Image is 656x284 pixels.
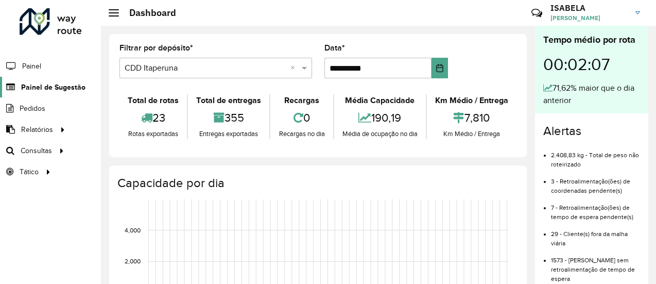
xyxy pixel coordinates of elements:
div: 190,19 [337,107,423,129]
h4: Alertas [543,124,640,139]
a: Contato Rápido [526,2,548,24]
label: Data [324,42,345,54]
h3: ISABELA [550,3,628,13]
div: Entregas exportadas [191,129,267,139]
div: 71,62% maior que o dia anterior [543,82,640,107]
span: Clear all [290,62,299,74]
li: 3 - Retroalimentação(ões) de coordenadas pendente(s) [551,169,640,195]
div: Tempo médio por rota [543,33,640,47]
span: Painel [22,61,41,72]
button: Choose Date [431,58,448,78]
div: 00:02:07 [543,47,640,82]
div: Total de entregas [191,94,267,107]
div: 7,810 [429,107,514,129]
div: Km Médio / Entrega [429,129,514,139]
span: [PERSON_NAME] [550,13,628,23]
span: Tático [20,166,39,177]
div: 355 [191,107,267,129]
div: Rotas exportadas [122,129,184,139]
h4: Capacidade por dia [117,176,516,191]
text: 4,000 [125,227,141,233]
div: Km Médio / Entrega [429,94,514,107]
div: Recargas no dia [273,129,330,139]
li: 29 - Cliente(s) fora da malha viária [551,222,640,248]
span: Relatórios [21,124,53,135]
div: 23 [122,107,184,129]
li: 1573 - [PERSON_NAME] sem retroalimentação de tempo de espera [551,248,640,283]
h2: Dashboard [119,7,176,19]
span: Consultas [21,145,52,156]
li: 7 - Retroalimentação(ões) de tempo de espera pendente(s) [551,195,640,222]
text: 2,000 [125,258,141,265]
div: Média Capacidade [337,94,423,107]
span: Pedidos [20,103,45,114]
label: Filtrar por depósito [119,42,193,54]
div: Média de ocupação no dia [337,129,423,139]
div: 0 [273,107,330,129]
span: Painel de Sugestão [21,82,85,93]
div: Recargas [273,94,330,107]
div: Total de rotas [122,94,184,107]
li: 2.408,83 kg - Total de peso não roteirizado [551,143,640,169]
